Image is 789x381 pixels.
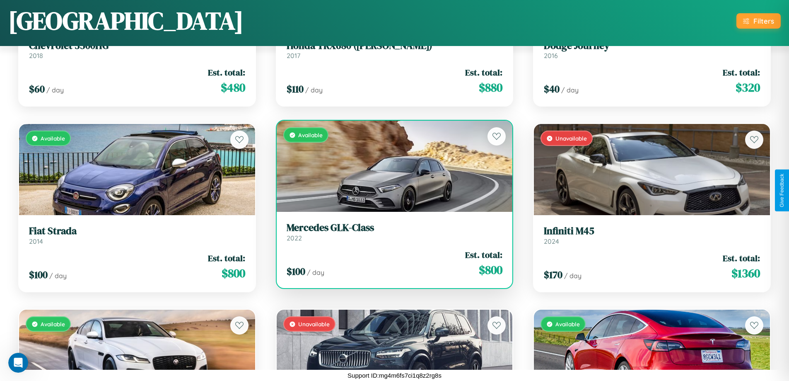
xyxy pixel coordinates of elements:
h3: Chevrolet 3500HG [29,40,245,52]
span: $ 110 [287,82,304,96]
span: / day [49,272,67,280]
span: $ 480 [221,79,245,96]
span: Available [555,320,580,328]
a: Honda TRX680 ([PERSON_NAME])2017 [287,40,503,60]
div: Filters [753,17,774,25]
span: 2017 [287,51,300,60]
a: Mercedes GLK-Class2022 [287,222,503,242]
span: Unavailable [298,320,330,328]
h3: Dodge Journey [544,40,760,52]
span: 2024 [544,237,559,245]
span: Unavailable [555,135,587,142]
span: Available [41,320,65,328]
span: Est. total: [208,252,245,264]
h1: [GEOGRAPHIC_DATA] [8,4,244,38]
a: Dodge Journey2016 [544,40,760,60]
p: Support ID: mg4m6fs7ci1q8z2rg8s [347,370,442,381]
span: 2016 [544,51,558,60]
span: $ 100 [287,265,305,278]
span: / day [561,86,579,94]
span: $ 800 [222,265,245,282]
span: Est. total: [465,249,502,261]
span: $ 60 [29,82,45,96]
span: $ 800 [479,262,502,278]
span: Est. total: [723,252,760,264]
span: 2014 [29,237,43,245]
span: $ 1360 [731,265,760,282]
span: Est. total: [723,66,760,78]
span: Est. total: [465,66,502,78]
span: 2018 [29,51,43,60]
button: Filters [736,13,781,29]
span: / day [305,86,323,94]
span: $ 100 [29,268,48,282]
span: / day [564,272,581,280]
span: / day [307,268,324,277]
h3: Mercedes GLK-Class [287,222,503,234]
h3: Infiniti M45 [544,225,760,237]
span: Est. total: [208,66,245,78]
iframe: Intercom live chat [8,353,28,373]
a: Chevrolet 3500HG2018 [29,40,245,60]
a: Fiat Strada2014 [29,225,245,245]
a: Infiniti M452024 [544,225,760,245]
span: 2022 [287,234,302,242]
span: $ 40 [544,82,560,96]
h3: Honda TRX680 ([PERSON_NAME]) [287,40,503,52]
span: Available [298,131,323,138]
span: $ 880 [479,79,502,96]
span: / day [46,86,64,94]
span: $ 320 [736,79,760,96]
h3: Fiat Strada [29,225,245,237]
span: Available [41,135,65,142]
div: Give Feedback [779,174,785,207]
span: $ 170 [544,268,562,282]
